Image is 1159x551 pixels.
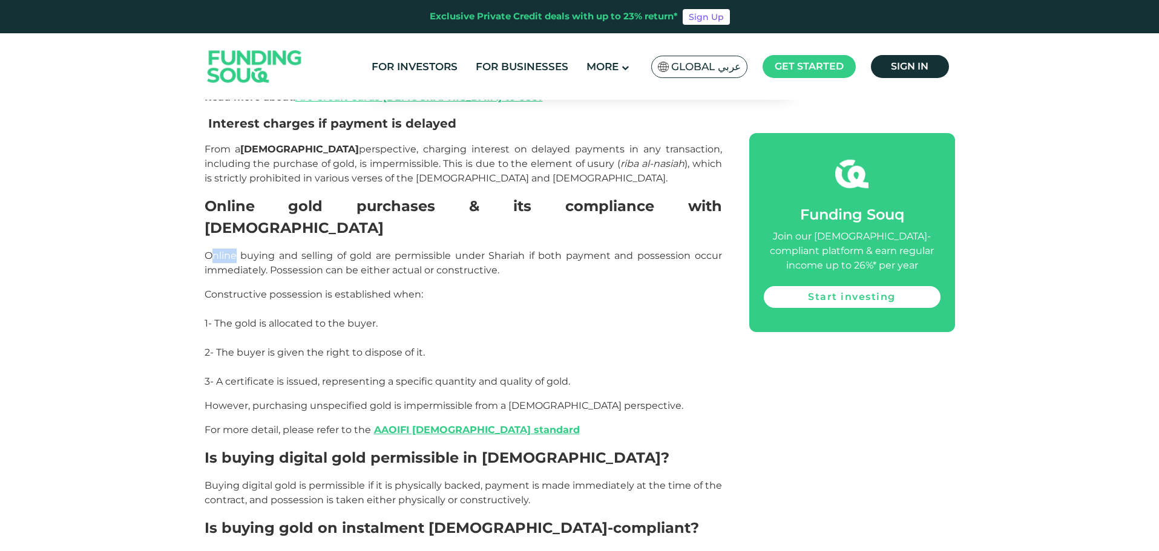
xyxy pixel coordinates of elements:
[205,250,722,276] span: Online buying and selling of gold are permissible under Shariah if both payment and possession oc...
[473,57,571,77] a: For Businesses
[205,449,669,466] span: Is buying digital gold permissible in [DEMOGRAPHIC_DATA]?
[891,60,928,72] span: Sign in
[374,424,580,435] a: AAOIFI [DEMOGRAPHIC_DATA] standard
[800,206,904,223] span: Funding Souq
[835,157,868,191] img: fsicon
[295,91,543,103] a: Are Credit Cards [DEMOGRAPHIC_DATA] to Use?
[205,143,722,184] span: From a perspective, charging interest on delayed payments in any transaction, including the purch...
[620,158,685,169] em: riba al-nasiah
[871,55,949,78] a: Sign in
[683,9,730,25] a: Sign Up
[764,229,941,273] div: Join our [DEMOGRAPHIC_DATA]-compliant platform & earn regular income up to 26%* per year
[208,116,456,131] span: Interest charges if payment is delayed
[205,347,425,358] span: 2- The buyer is given the right to dispose of it.
[764,286,941,308] a: Start investing
[205,91,543,103] strong: Read more about:
[658,62,669,72] img: SA Flag
[240,143,359,155] strong: [DEMOGRAPHIC_DATA]
[586,60,619,73] span: More
[205,424,580,435] span: For more detail, please refer to the
[205,197,722,236] span: Online gold purchases & its compliance with [DEMOGRAPHIC_DATA]
[369,57,461,77] a: For Investors
[205,376,570,387] span: 3- A certificate is issued, representing a specific quantity and quality of gold.
[775,60,844,72] span: Get started
[205,400,683,411] span: However, purchasing unspecified gold is impermissible from a [DEMOGRAPHIC_DATA] perspective.
[195,36,314,97] img: Logo
[671,60,741,74] span: Global عربي
[205,289,423,300] span: Constructive possession is established when:
[430,10,678,24] div: Exclusive Private Credit deals with up to 23% return*
[205,519,699,536] span: Is buying gold on instalment [DEMOGRAPHIC_DATA]-compliant?
[205,318,378,329] span: 1- The gold is allocated to the buyer.
[205,480,722,506] span: Buying digital gold is permissible if it is physically backed, payment is made immediately at the...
